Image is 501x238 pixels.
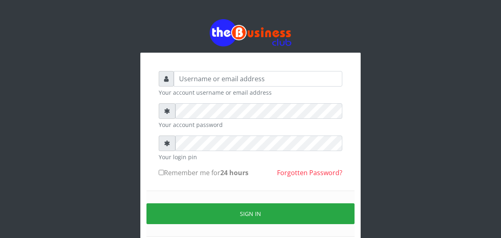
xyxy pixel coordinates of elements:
[220,168,248,177] b: 24 hours
[159,120,342,129] small: Your account password
[159,153,342,161] small: Your login pin
[277,168,342,177] a: Forgotten Password?
[174,71,342,87] input: Username or email address
[159,170,164,175] input: Remember me for24 hours
[159,168,248,178] label: Remember me for
[159,88,342,97] small: Your account username or email address
[146,203,355,224] button: Sign in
